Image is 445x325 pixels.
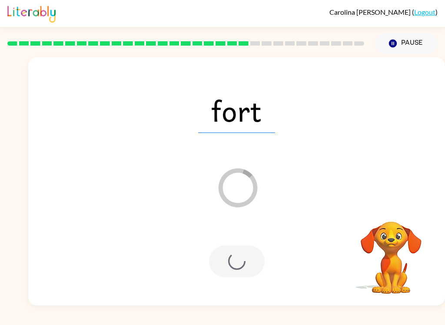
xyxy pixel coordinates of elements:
button: Pause [375,33,438,53]
div: ( ) [329,8,438,16]
span: fort [198,88,275,133]
img: Literably [7,3,56,23]
span: Carolina [PERSON_NAME] [329,8,412,16]
video: Your browser must support playing .mp4 files to use Literably. Please try using another browser. [348,208,435,295]
a: Logout [414,8,435,16]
